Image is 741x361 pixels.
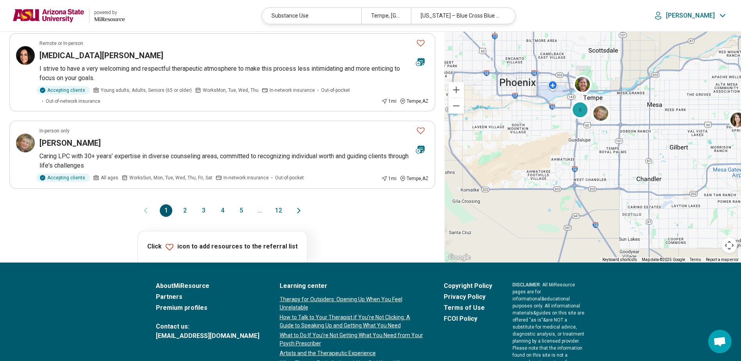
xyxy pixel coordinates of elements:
button: Zoom in [448,82,464,98]
a: Terms (opens in new tab) [690,257,701,262]
a: Open this area in Google Maps (opens a new window) [446,252,472,263]
a: AboutMiResource [156,281,259,291]
div: Open chat [708,330,732,353]
img: Arizona State University [12,6,84,25]
a: Copyright Policy [444,281,492,291]
button: 3 [197,204,210,217]
button: Map camera controls [721,238,737,253]
span: Contact us: [156,322,259,331]
p: Remote or In-person [39,40,83,47]
p: I strive to have a very welcoming and respectful therapeutic atmosphere to make this process less... [39,64,429,83]
a: Privacy Policy [444,292,492,302]
a: FCOI Policy [444,314,492,323]
a: What to Do If You’re Not Getting What You Need from Your Psych Prescriber [280,331,423,348]
div: Tempe , AZ [400,98,429,105]
a: Learning center [280,281,423,291]
span: In-network insurance [270,87,315,94]
a: Terms of Use [444,303,492,313]
button: 2 [179,204,191,217]
span: ... [254,204,266,217]
button: 5 [235,204,247,217]
div: Substance Use [262,8,361,24]
span: Out-of-pocket [321,87,350,94]
span: In-network insurance [223,174,269,181]
a: Artists and the Therapeutic Experience [280,349,423,357]
button: 12 [272,204,285,217]
a: Arizona State Universitypowered by [12,6,125,25]
p: Click icon to add resources to the referral list [147,242,298,252]
div: 1 mi [381,98,396,105]
span: DISCLAIMER [512,282,540,288]
p: [PERSON_NAME] [666,12,715,20]
a: Therapy for Outsiders: Opening Up When You Feel Unrelatable [280,295,423,312]
div: Accepting clients [36,173,90,182]
a: [EMAIL_ADDRESS][DOMAIN_NAME] [156,331,259,341]
span: Out-of-pocket [275,174,304,181]
a: How to Talk to Your Therapist if You’re Not Clicking: A Guide to Speaking Up and Getting What You... [280,313,423,330]
a: Report a map error [706,257,739,262]
div: Tempe, [GEOGRAPHIC_DATA] [361,8,411,24]
div: 2 [571,100,589,119]
div: powered by [94,9,125,16]
button: Next page [294,204,304,217]
button: 1 [160,204,172,217]
a: Premium profiles [156,303,259,313]
div: 5 [571,100,589,119]
div: 1 mi [381,175,396,182]
button: Previous page [141,204,150,217]
button: Favorite [413,123,429,139]
p: Caring LPC with 30+ years’ expertise in diverse counseling areas, committed to recognizing indivi... [39,152,429,170]
a: Partners [156,292,259,302]
span: Works Sun, Mon, Tue, Wed, Thu, Fri, Sat [129,174,212,181]
div: Accepting clients [36,86,90,95]
div: Tempe , AZ [400,175,429,182]
img: Google [446,252,472,263]
h3: [MEDICAL_DATA][PERSON_NAME] [39,50,163,61]
button: Keyboard shortcuts [602,257,637,263]
span: Young adults, Adults, Seniors (65 or older) [101,87,192,94]
p: In-person only [39,127,70,134]
button: 4 [216,204,229,217]
span: Out-of-network insurance [46,98,100,105]
button: Zoom out [448,98,464,114]
div: [US_STATE] – Blue Cross Blue Shield [411,8,510,24]
button: Favorite [413,35,429,51]
span: All ages [101,174,118,181]
h3: [PERSON_NAME] [39,138,101,148]
span: Map data ©2025 Google [642,257,685,262]
span: Works Mon, Tue, Wed, Thu [203,87,259,94]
